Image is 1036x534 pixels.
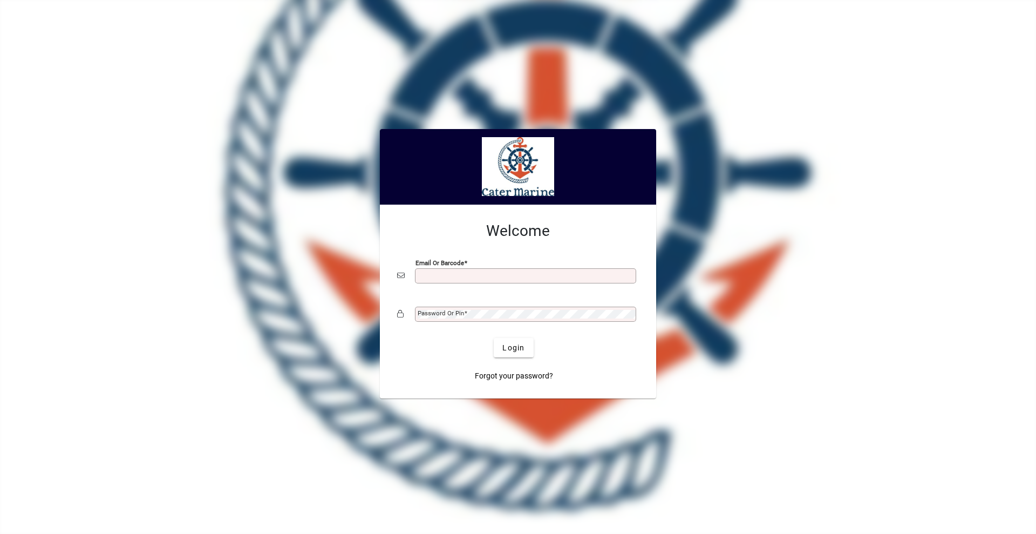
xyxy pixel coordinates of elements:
[475,370,553,382] span: Forgot your password?
[418,309,464,317] mat-label: Password or Pin
[397,222,639,240] h2: Welcome
[502,342,524,354] span: Login
[494,338,533,357] button: Login
[415,259,464,267] mat-label: Email or Barcode
[471,366,557,386] a: Forgot your password?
